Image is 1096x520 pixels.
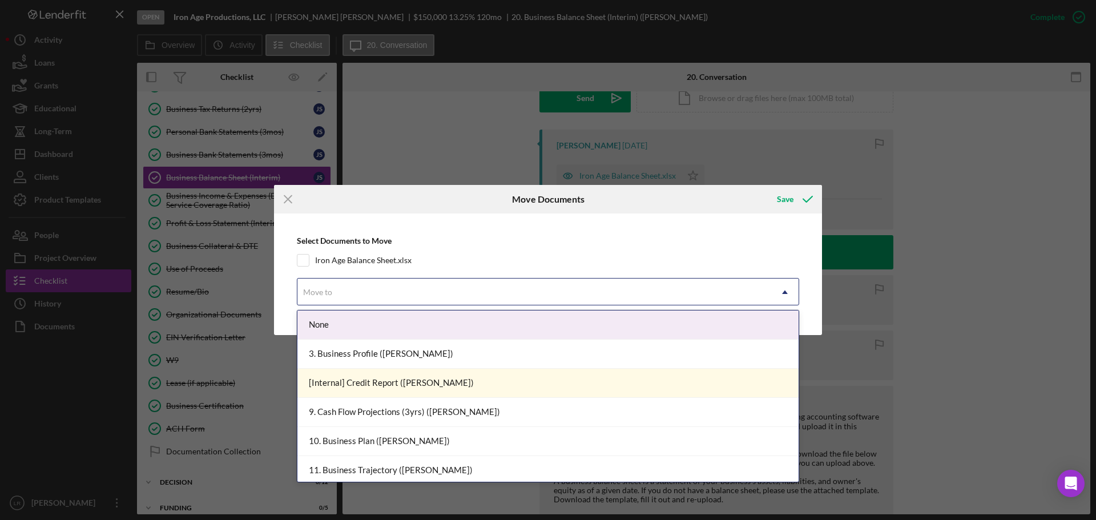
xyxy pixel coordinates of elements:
div: Move to [303,288,332,297]
div: 9. Cash Flow Projections (3yrs) ([PERSON_NAME]) [297,398,799,427]
div: 11. Business Trajectory ([PERSON_NAME]) [297,456,799,485]
button: Save [765,188,822,211]
label: Iron Age Balance Sheet.xlsx [315,255,412,266]
h6: Move Documents [512,194,585,204]
div: [Internal] Credit Report ([PERSON_NAME]) [297,369,799,398]
div: 3. Business Profile ([PERSON_NAME]) [297,340,799,369]
div: Open Intercom Messenger [1057,470,1085,497]
b: Select Documents to Move [297,236,392,245]
div: None [297,311,799,340]
div: Save [777,188,793,211]
div: 10. Business Plan ([PERSON_NAME]) [297,427,799,456]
